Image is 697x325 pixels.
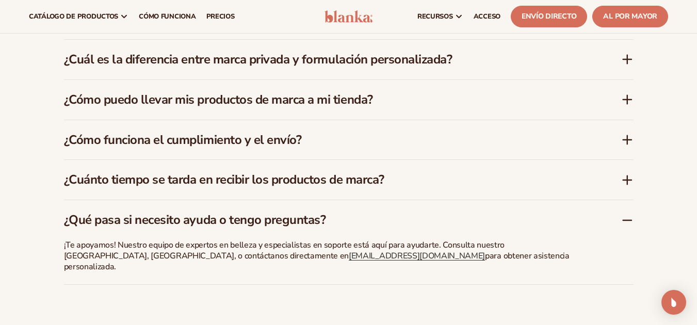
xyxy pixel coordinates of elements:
font: para obtener asistencia personalizada. [64,250,570,272]
font: ¿Cómo puedo llevar mis productos de marca a mi tienda? [64,91,373,108]
font: ¿Qué pasa si necesito ayuda o tengo preguntas? [64,212,326,228]
a: Al por mayor [592,6,668,27]
font: precios [206,12,235,21]
font: catálogo de productos [29,12,118,21]
a: [EMAIL_ADDRESS][DOMAIN_NAME] [349,250,485,262]
div: Open Intercom Messenger [661,290,686,315]
font: ¿Cuánto tiempo se tarda en recibir los productos de marca? [64,171,384,188]
img: logo [325,10,373,23]
font: ¿Cuál es la diferencia entre marca privada y formulación personalizada? [64,51,452,68]
a: Envío directo [511,6,587,27]
font: Cómo funciona [139,12,196,21]
font: ¿Cómo funciona el cumplimiento y el envío? [64,132,302,148]
font: ACCESO [474,12,500,21]
font: recursos [417,12,453,21]
font: ¡Te apoyamos! Nuestro equipo de expertos en belleza y especialistas en soporte está aquí para ayu... [64,239,505,262]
